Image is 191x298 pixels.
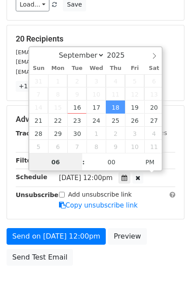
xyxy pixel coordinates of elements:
[125,114,144,127] span: September 26, 2025
[144,74,163,87] span: September 6, 2025
[144,100,163,114] span: September 20, 2025
[16,130,45,137] strong: Tracking
[138,153,162,171] span: Click to toggle
[144,66,163,71] span: Sat
[106,140,125,153] span: October 9, 2025
[104,51,136,59] input: Year
[59,174,113,182] span: [DATE] 12:00pm
[59,201,138,209] a: Copy unsubscribe link
[29,127,49,140] span: September 28, 2025
[48,87,67,100] span: September 8, 2025
[67,114,87,127] span: September 23, 2025
[16,59,113,65] small: [EMAIL_ADDRESS][DOMAIN_NAME]
[144,87,163,100] span: September 13, 2025
[16,191,59,198] strong: Unsubscribe
[147,256,191,298] iframe: Chat Widget
[67,66,87,71] span: Tue
[108,228,146,245] a: Preview
[125,140,144,153] span: October 10, 2025
[106,74,125,87] span: September 4, 2025
[48,100,67,114] span: September 15, 2025
[87,74,106,87] span: September 3, 2025
[68,190,132,199] label: Add unsubscribe link
[125,87,144,100] span: September 12, 2025
[16,81,52,92] a: +17 more
[7,228,106,245] a: Send on [DATE] 12:00pm
[87,66,106,71] span: Wed
[29,140,49,153] span: October 5, 2025
[48,66,67,71] span: Mon
[48,127,67,140] span: September 29, 2025
[29,153,83,171] input: Hour
[29,66,49,71] span: Sun
[85,153,138,171] input: Minute
[29,87,49,100] span: September 7, 2025
[106,66,125,71] span: Thu
[29,100,49,114] span: September 14, 2025
[16,157,38,164] strong: Filters
[67,87,87,100] span: September 9, 2025
[106,114,125,127] span: September 25, 2025
[29,74,49,87] span: August 31, 2025
[67,74,87,87] span: September 2, 2025
[87,127,106,140] span: October 1, 2025
[125,66,144,71] span: Fri
[29,114,49,127] span: September 21, 2025
[82,153,85,171] span: :
[7,249,73,266] a: Send Test Email
[48,74,67,87] span: September 1, 2025
[16,114,175,124] h5: Advanced
[67,100,87,114] span: September 16, 2025
[16,34,175,44] h5: 20 Recipients
[87,87,106,100] span: September 10, 2025
[125,127,144,140] span: October 3, 2025
[144,114,163,127] span: September 27, 2025
[144,140,163,153] span: October 11, 2025
[125,100,144,114] span: September 19, 2025
[67,127,87,140] span: September 30, 2025
[87,114,106,127] span: September 24, 2025
[48,114,67,127] span: September 22, 2025
[16,49,113,55] small: [EMAIL_ADDRESS][DOMAIN_NAME]
[16,173,47,180] strong: Schedule
[106,127,125,140] span: October 2, 2025
[106,87,125,100] span: September 11, 2025
[48,140,67,153] span: October 6, 2025
[106,100,125,114] span: September 18, 2025
[125,74,144,87] span: September 5, 2025
[144,127,163,140] span: October 4, 2025
[87,140,106,153] span: October 8, 2025
[16,69,113,75] small: [EMAIL_ADDRESS][DOMAIN_NAME]
[87,100,106,114] span: September 17, 2025
[67,140,87,153] span: October 7, 2025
